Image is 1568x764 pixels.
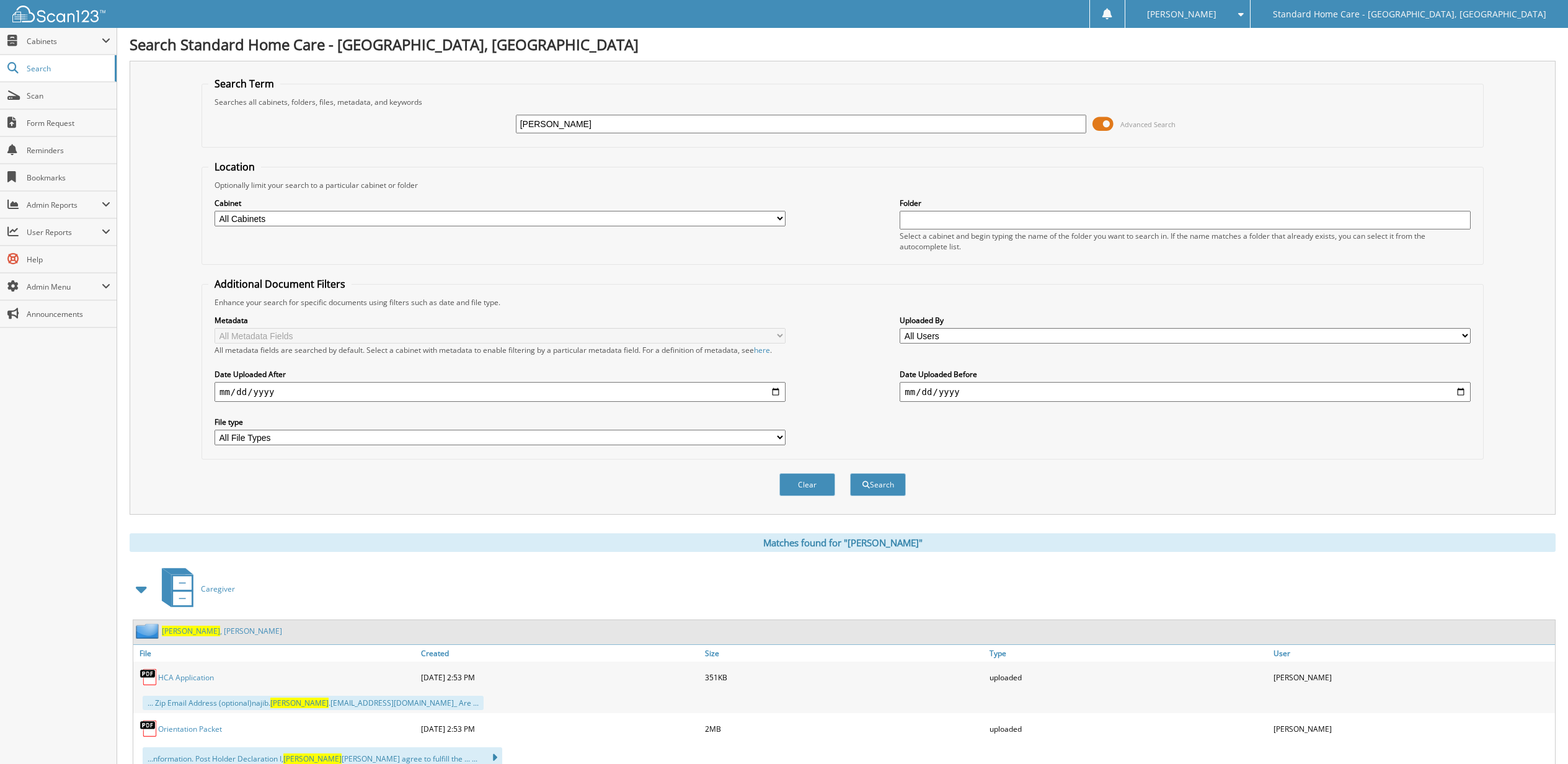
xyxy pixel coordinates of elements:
span: Reminders [27,145,110,156]
span: Caregiver [201,584,235,594]
button: Clear [779,473,835,496]
a: Type [986,645,1271,662]
a: Size [702,645,986,662]
label: Date Uploaded After [215,369,786,380]
legend: Location [208,160,261,174]
label: Metadata [215,315,786,326]
span: Advanced Search [1120,120,1176,129]
a: Orientation Packet [158,724,222,734]
div: [PERSON_NAME] [1270,716,1555,741]
span: User Reports [27,227,102,238]
label: Cabinet [215,198,786,208]
input: start [215,382,786,402]
img: PDF.png [140,719,158,738]
div: Searches all cabinets, folders, files, metadata, and keywords [208,97,1477,107]
legend: Additional Document Filters [208,277,352,291]
span: Bookmarks [27,172,110,183]
label: Uploaded By [900,315,1471,326]
a: Caregiver [154,564,235,613]
div: [PERSON_NAME] [1270,665,1555,690]
div: 2MB [702,716,986,741]
span: Admin Menu [27,282,102,292]
label: Date Uploaded Before [900,369,1471,380]
button: Search [850,473,906,496]
a: here [754,345,770,355]
span: [PERSON_NAME] [270,698,329,708]
span: [PERSON_NAME] [283,753,342,764]
input: end [900,382,1471,402]
a: User [1270,645,1555,662]
div: Matches found for "[PERSON_NAME]" [130,533,1556,552]
div: Optionally limit your search to a particular cabinet or folder [208,180,1477,190]
div: All metadata fields are searched by default. Select a cabinet with metadata to enable filtering b... [215,345,786,355]
div: uploaded [986,665,1271,690]
div: [DATE] 2:53 PM [418,665,702,690]
div: 351KB [702,665,986,690]
span: [PERSON_NAME] [1147,11,1216,18]
span: Scan [27,91,110,101]
span: Form Request [27,118,110,128]
label: File type [215,417,786,427]
img: folder2.png [136,623,162,639]
a: [PERSON_NAME], [PERSON_NAME] [162,626,282,636]
span: Standard Home Care - [GEOGRAPHIC_DATA], [GEOGRAPHIC_DATA] [1273,11,1546,18]
span: Cabinets [27,36,102,47]
div: Enhance your search for specific documents using filters such as date and file type. [208,297,1477,308]
div: uploaded [986,716,1271,741]
a: File [133,645,418,662]
div: Select a cabinet and begin typing the name of the folder you want to search in. If the name match... [900,231,1471,252]
img: PDF.png [140,668,158,686]
img: scan123-logo-white.svg [12,6,105,22]
h1: Search Standard Home Care - [GEOGRAPHIC_DATA], [GEOGRAPHIC_DATA] [130,34,1556,55]
a: HCA Application [158,672,214,683]
span: [PERSON_NAME] [162,626,220,636]
div: ... Zip Email Address (optional)najib. .[EMAIL_ADDRESS][DOMAIN_NAME] _ Are ... [143,696,484,710]
span: Announcements [27,309,110,319]
span: Search [27,63,109,74]
div: [DATE] 2:53 PM [418,716,702,741]
span: Help [27,254,110,265]
label: Folder [900,198,1471,208]
a: Created [418,645,702,662]
legend: Search Term [208,77,280,91]
span: Admin Reports [27,200,102,210]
